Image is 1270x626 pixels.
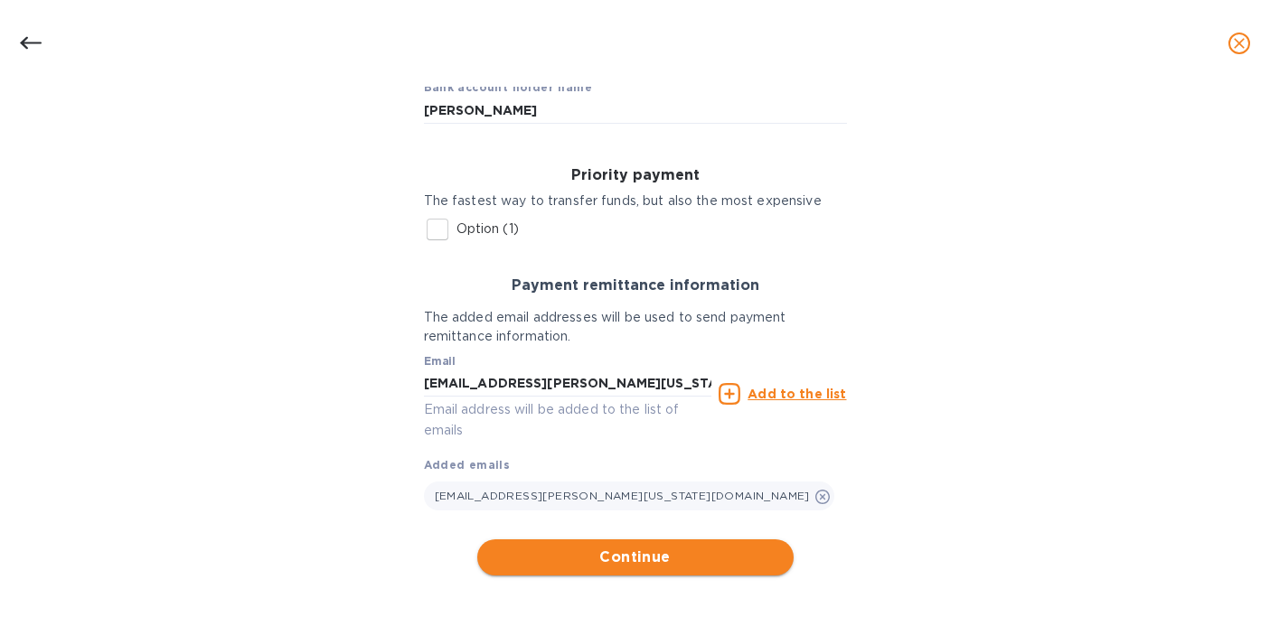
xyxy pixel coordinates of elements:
h3: Priority payment [424,167,847,184]
p: The added email addresses will be used to send payment remittance information. [424,308,847,346]
u: Add to the list [748,387,846,401]
iframe: Chat Widget [1180,539,1270,626]
span: [EMAIL_ADDRESS][PERSON_NAME][US_STATE][DOMAIN_NAME] [435,489,810,502]
p: Email address will be added to the list of emails [424,399,712,441]
button: close [1218,22,1261,65]
b: Bank account holder name [424,80,593,94]
p: Option (1) [456,220,519,238]
b: Added emails [424,458,511,472]
div: [EMAIL_ADDRESS][PERSON_NAME][US_STATE][DOMAIN_NAME] [424,481,834,510]
label: Email [424,357,456,368]
span: Continue [492,547,779,568]
button: Continue [477,539,794,575]
h3: Payment remittance information [424,277,847,294]
p: The fastest way to transfer funds, but also the most expensive [424,192,847,210]
input: Enter email [424,369,712,397]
